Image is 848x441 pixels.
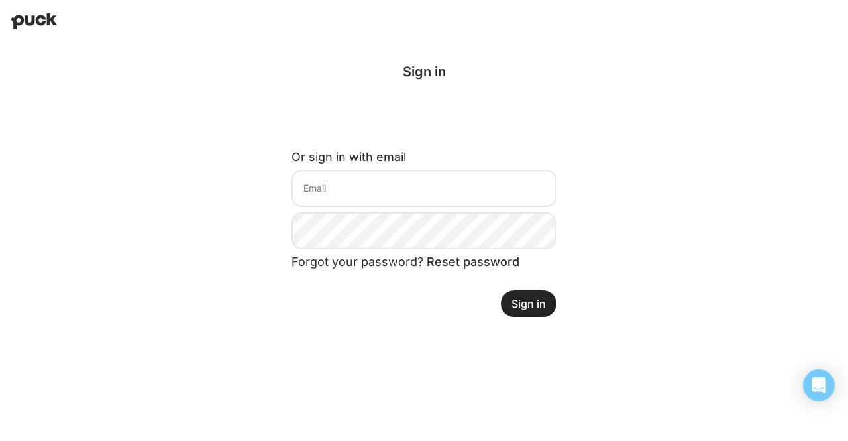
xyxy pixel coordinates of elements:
[803,369,835,401] div: Open Intercom Messenger
[291,170,556,207] input: Email
[291,255,519,269] span: Forgot your password?
[427,255,519,269] a: Reset password
[291,150,406,164] label: Or sign in with email
[291,64,556,80] div: Sign in
[285,102,563,131] iframe: Sign in with Google Button
[501,290,556,317] button: Sign in
[11,13,57,29] img: Puck home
